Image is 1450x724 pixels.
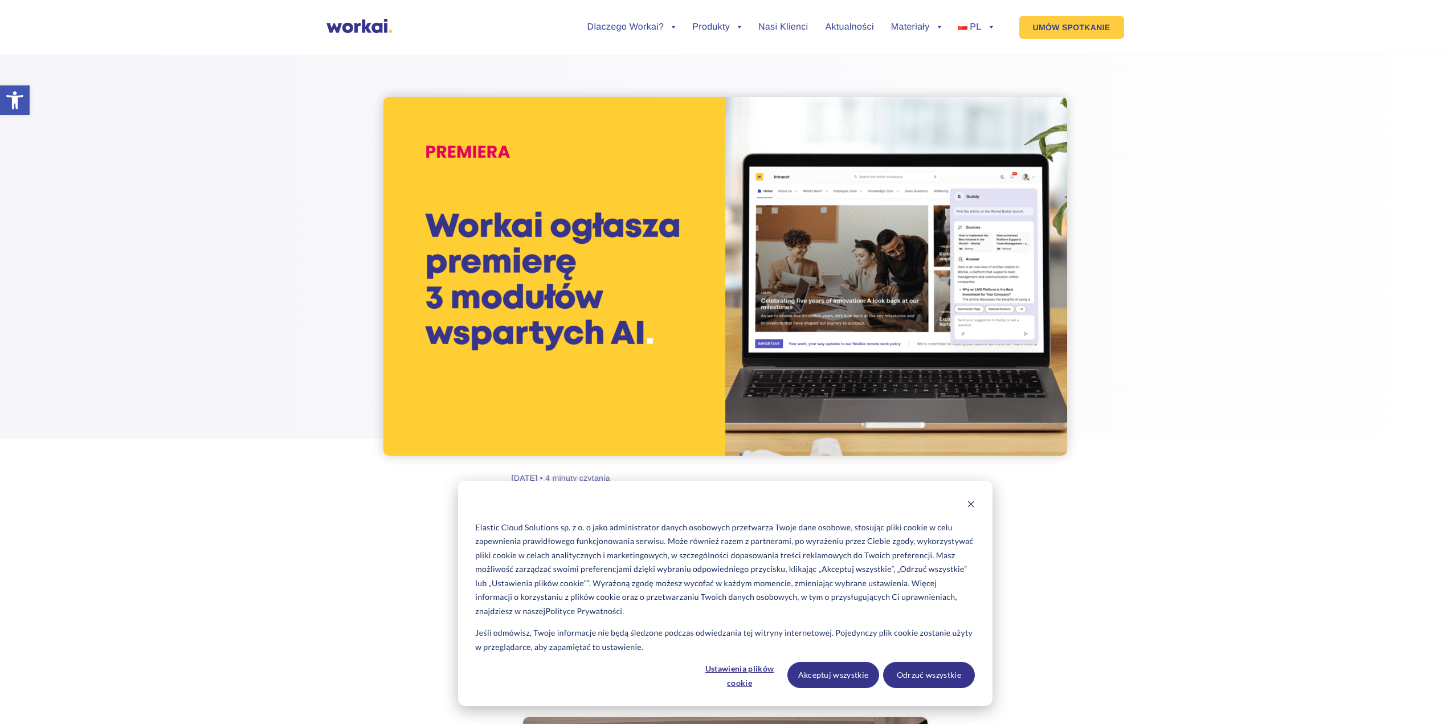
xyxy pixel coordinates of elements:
a: UMÓW SPOTKANIE [1019,16,1124,39]
a: Materiały [891,23,941,32]
button: Odrzuć wszystkie [883,662,975,688]
a: Nasi Klienci [758,23,808,32]
a: PL [958,23,993,32]
p: Elastic Cloud Solutions sp. z o. o jako administrator danych osobowych przetwarza Twoje dane osob... [475,521,974,619]
div: Cookie banner [458,481,992,706]
button: Dismiss cookie banner [967,498,975,513]
a: Polityce Prywatności. [546,604,624,619]
button: Akceptuj wszystkie [787,662,879,688]
span: PL [970,22,981,32]
div: [DATE] • 4 minuty czytania [512,473,610,484]
p: Jeśli odmówisz, Twoje informacje nie będą śledzone podczas odwiedzania tej witryny internetowej. ... [475,626,974,654]
button: Ustawienia plików cookie [696,662,783,688]
a: Produkty [692,23,741,32]
a: Aktualności [825,23,873,32]
a: Dlaczego Workai? [587,23,676,32]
